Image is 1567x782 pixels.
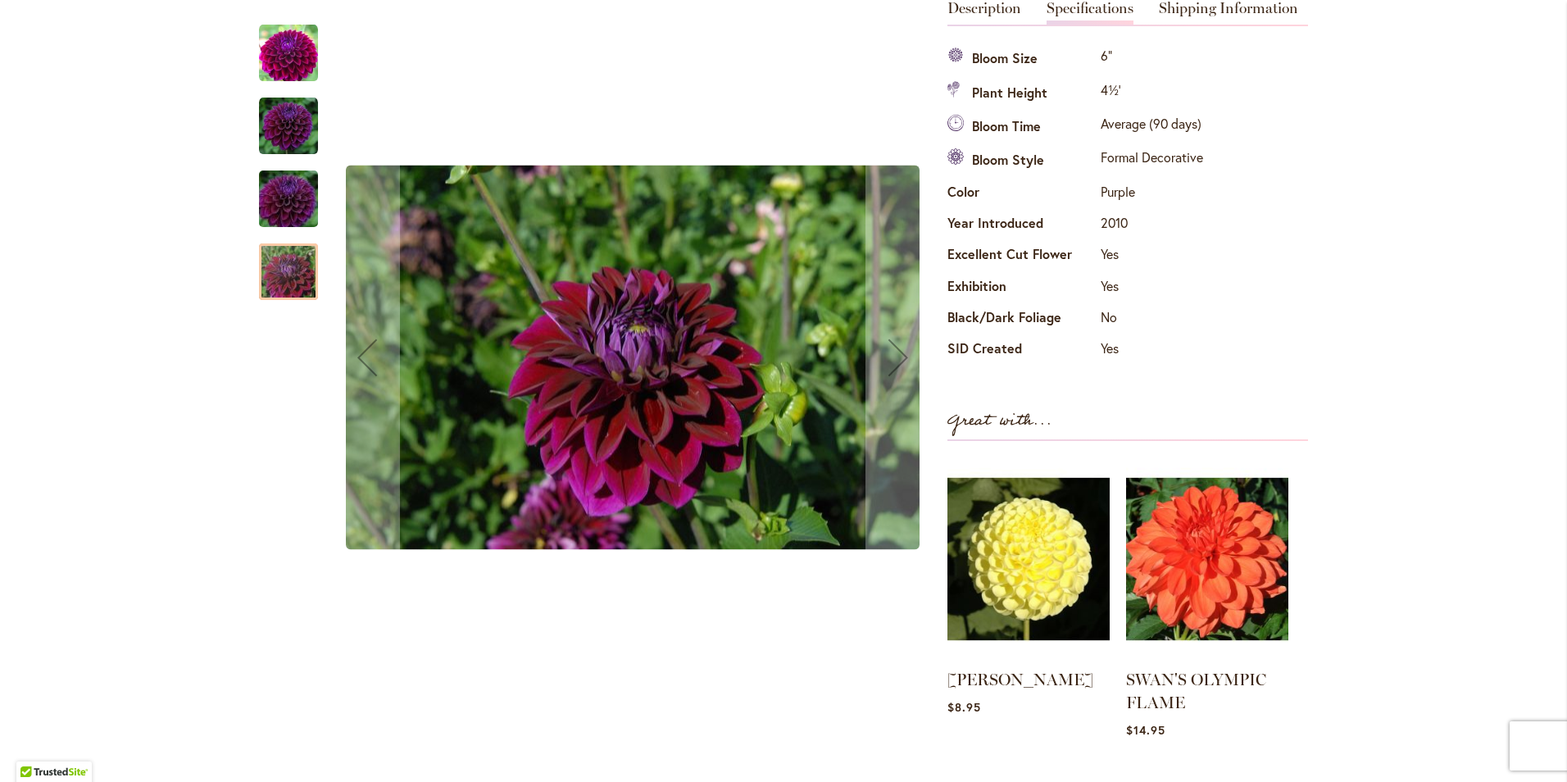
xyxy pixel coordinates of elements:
a: Shipping Information [1159,1,1298,25]
th: Exhibition [947,272,1097,303]
div: Diva [334,8,931,707]
button: Previous [334,8,400,707]
th: Bloom Time [947,111,1097,144]
a: Specifications [1047,1,1133,25]
img: SWAN'S OLYMPIC FLAME [1126,457,1288,661]
div: Diva [259,154,334,227]
img: NETTIE [947,457,1110,661]
td: Yes [1097,241,1207,272]
th: Bloom Size [947,43,1097,76]
div: Diva [259,227,318,300]
th: Plant Height [947,76,1097,110]
th: Year Introduced [947,210,1097,241]
span: $8.95 [947,699,981,715]
th: SID Created [947,335,1097,366]
div: DivaDivaDiva [334,8,931,707]
td: Formal Decorative [1097,144,1207,178]
td: 4½' [1097,76,1207,110]
strong: Great with... [947,407,1052,434]
td: 2010 [1097,210,1207,241]
div: Product Images [334,8,1006,707]
a: Description [947,1,1021,25]
span: $14.95 [1126,722,1165,738]
td: 6" [1097,43,1207,76]
th: Bloom Style [947,144,1097,178]
td: No [1097,304,1207,335]
button: Next [865,8,931,707]
img: Diva [259,24,318,83]
iframe: Launch Accessibility Center [12,724,58,770]
img: Diva [259,97,318,156]
th: Black/Dark Foliage [947,304,1097,335]
div: Detailed Product Info [947,1,1308,366]
td: Yes [1097,335,1207,366]
div: Diva [259,8,334,81]
a: SWAN'S OLYMPIC FLAME [1126,670,1266,712]
td: Average (90 days) [1097,111,1207,144]
a: [PERSON_NAME] [947,670,1093,689]
td: Purple [1097,178,1207,209]
div: Diva [259,81,334,154]
img: Diva [229,160,347,239]
th: Color [947,178,1097,209]
img: Diva [346,166,920,550]
td: Yes [1097,272,1207,303]
th: Excellent Cut Flower [947,241,1097,272]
